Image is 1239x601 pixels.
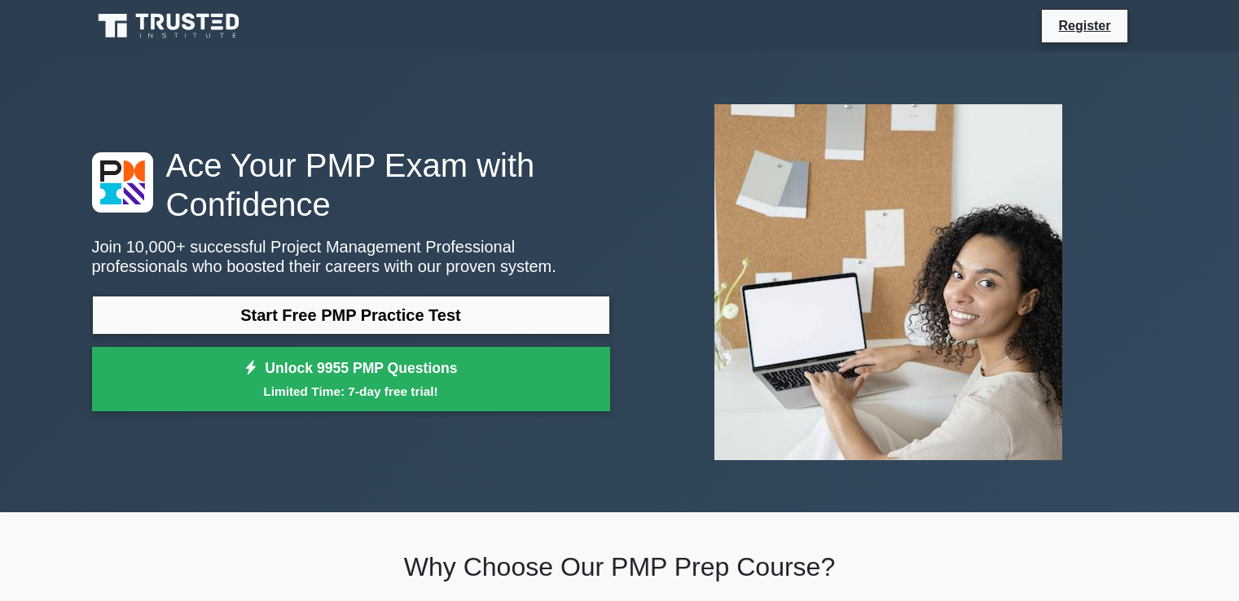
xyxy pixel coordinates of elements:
[1048,15,1120,36] a: Register
[112,382,590,401] small: Limited Time: 7-day free trial!
[92,347,610,412] a: Unlock 9955 PMP QuestionsLimited Time: 7-day free trial!
[92,296,610,335] a: Start Free PMP Practice Test
[92,146,610,224] h1: Ace Your PMP Exam with Confidence
[92,237,610,276] p: Join 10,000+ successful Project Management Professional professionals who boosted their careers w...
[92,551,1148,582] h2: Why Choose Our PMP Prep Course?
